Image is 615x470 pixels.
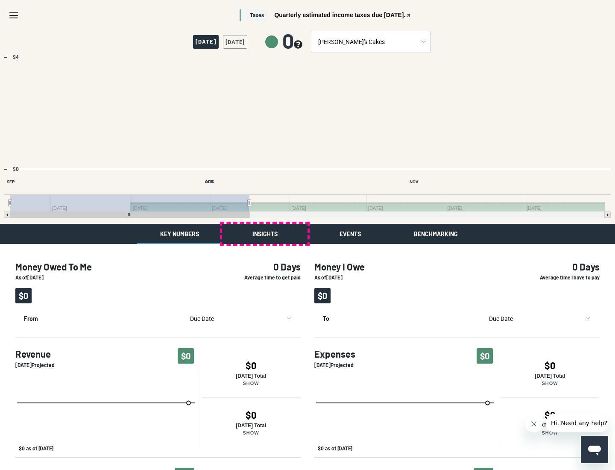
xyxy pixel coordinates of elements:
[201,430,301,435] p: Show
[15,368,201,454] div: Revenue
[187,401,190,405] path: Saturday, Aug 30, 2025, 0. Past/Projected Data.
[314,261,493,272] h4: Money I Owe
[201,423,301,429] p: [DATE] Total
[15,274,194,281] p: As of [DATE]
[208,274,301,281] p: Average time to get paid
[274,12,405,18] span: Quarterly estimated income taxes due [DATE].
[16,401,196,405] g: Past/Projected Data, series 1 of 3 with 31 data points.
[500,373,600,379] p: [DATE] Total
[15,361,55,369] p: [DATE] Projected
[294,40,302,50] button: see more about your cashflow projection
[13,166,19,172] text: $0
[19,446,66,452] button: Show Past/Projected Data
[500,423,600,429] p: [DATE] Total
[307,224,393,244] button: Events
[15,368,201,454] div: Chart. Highcharts interactive chart.
[486,401,489,405] path: Saturday, Aug 30, 2025, 0. Past/Projected Data.
[500,381,600,386] p: Show
[7,179,15,184] text: SEP
[3,168,606,170] g: Past/Projected Data, series 1 of 4 with 93 data points. Y axis, values. X axis, Time.
[187,310,292,327] button: sort by
[15,261,194,272] h4: Money Owed To Me
[240,9,411,22] button: TaxesQuarterly estimated income taxes due [DATE].
[318,446,365,452] button: Show Past/Projected Data
[201,360,301,371] h4: $0
[500,430,600,435] p: Show
[525,415,542,432] iframe: Close message
[500,409,600,420] h4: $0
[507,274,600,281] p: Average time I have to pay
[581,436,608,463] iframe: Button to launch messaging window
[222,224,307,244] button: Insights
[15,288,32,303] span: $0
[314,274,493,281] p: As of [DATE]
[9,10,19,21] svg: Menu
[201,373,301,379] p: [DATE] Total
[393,224,478,244] button: Benchmarking
[24,310,178,323] p: From
[208,261,301,272] h4: 0 Days
[507,261,600,272] h4: 0 Days
[314,368,500,454] svg: Interactive chart
[137,224,222,244] button: Key Numbers
[15,368,201,454] svg: Interactive chart
[500,360,600,371] h4: $0
[15,348,55,359] h4: Revenue
[193,35,219,49] span: [DATE]
[410,179,419,184] text: NOV
[500,348,600,397] button: $0[DATE] TotalShow
[201,348,301,397] button: $0[DATE] TotalShow
[246,9,267,22] span: Taxes
[282,30,302,51] span: 0
[201,397,301,447] button: $0[DATE] TotalShow
[477,348,493,364] span: $0
[315,401,495,405] g: Past/Projected Data, series 1 of 3 with 31 data points.
[201,381,301,386] p: Show
[205,179,214,184] text: AUG
[314,368,500,454] div: Expenses
[486,310,591,327] button: sort by
[223,35,247,49] button: [DATE]
[546,414,608,432] iframe: Message from company
[178,348,194,364] span: $0
[13,54,19,60] text: $4
[314,361,355,369] p: [DATE] Projected
[205,179,214,184] text: OCT
[500,397,600,447] button: $0[DATE] TotalShow
[323,310,477,323] p: To
[314,368,500,454] div: Chart. Highcharts interactive chart.
[201,409,301,420] h4: $0
[314,288,331,303] span: $0
[314,348,355,359] h4: Expenses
